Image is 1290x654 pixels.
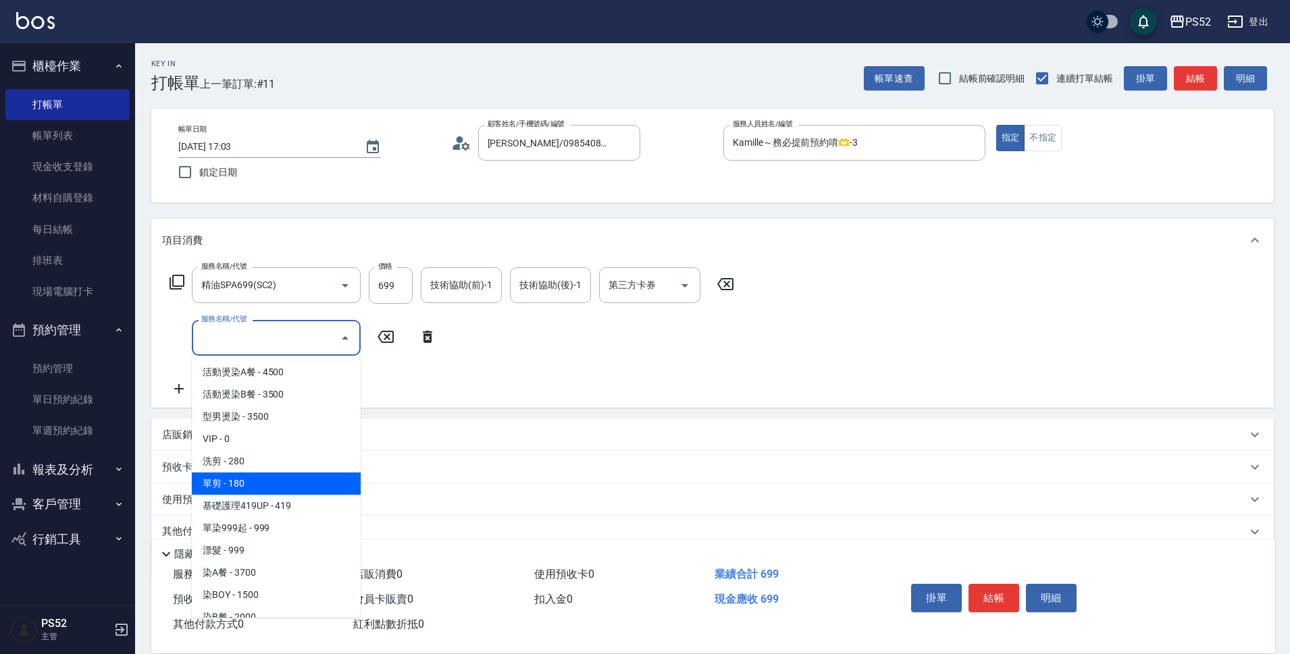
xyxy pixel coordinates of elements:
button: 明細 [1224,66,1267,91]
span: 預收卡販賣 0 [173,593,233,605]
a: 每日結帳 [5,214,130,245]
span: VIP - 0 [192,428,361,450]
span: 上一筆訂單:#11 [200,76,276,92]
span: 活動燙染B餐 - 3500 [192,383,361,406]
a: 打帳單 [5,89,130,120]
button: 結帳 [969,584,1019,612]
span: 型男燙染 - 3500 [192,406,361,428]
a: 排班表 [5,245,130,276]
h5: PS52 [41,617,110,630]
button: Choose date, selected date is 2025-10-05 [357,131,389,163]
img: Person [11,616,38,643]
label: 服務名稱/代號 [201,314,247,324]
span: 染B餐 - 2000 [192,606,361,628]
span: 洗剪 - 280 [192,450,361,472]
button: 掛單 [911,584,962,612]
a: 現場電腦打卡 [5,276,130,307]
span: 服務消費 699 [173,568,234,580]
button: 櫃檯作業 [5,49,130,84]
div: 預收卡販賣 [151,451,1274,483]
span: 紅利點數折抵 0 [353,618,424,630]
p: 項目消費 [162,234,203,248]
div: 項目消費 [151,219,1274,262]
p: 隱藏業績明細 [174,547,235,562]
span: 鎖定日期 [199,165,237,180]
label: 服務人員姓名/編號 [733,119,792,129]
h2: Key In [151,59,200,68]
button: 帳單速查 [864,66,925,91]
span: 使用預收卡 0 [534,568,594,580]
label: 服務名稱/代號 [201,261,247,271]
span: 漂髮 - 999 [192,539,361,562]
span: 店販消費 0 [353,568,403,580]
input: YYYY/MM/DD hh:mm [178,136,351,158]
h3: 打帳單 [151,74,200,92]
span: 染A餐 - 3700 [192,562,361,584]
div: PS52 [1185,13,1211,30]
a: 預約管理 [5,353,130,384]
button: 掛單 [1124,66,1167,91]
a: 帳單列表 [5,120,130,151]
a: 材料自購登錄 [5,182,130,213]
button: save [1130,8,1157,35]
p: 使用預收卡 [162,493,213,507]
label: 顧客姓名/手機號碼/編號 [488,119,565,129]
button: 報表及分析 [5,452,130,487]
button: 明細 [1026,584,1077,612]
span: 扣入金 0 [534,593,573,605]
label: 價格 [378,261,392,271]
div: 店販銷售 [151,418,1274,451]
button: 行銷工具 [5,522,130,557]
button: Open [334,275,356,296]
button: 預約管理 [5,312,130,348]
button: 不指定 [1024,125,1062,151]
button: 結帳 [1174,66,1217,91]
div: 其他付款方式入金可用餘額: 0 [151,516,1274,548]
p: 預收卡販賣 [162,460,213,474]
span: 單染999起 - 999 [192,517,361,539]
span: 結帳前確認明細 [959,72,1025,86]
span: 其他付款方式 0 [173,618,244,630]
img: Logo [16,12,55,29]
span: 業績合計 699 [715,568,779,580]
span: 現金應收 699 [715,593,779,605]
span: 連續打單結帳 [1056,72,1113,86]
button: PS52 [1164,8,1216,36]
a: 單週預約紀錄 [5,415,130,446]
button: 登出 [1222,9,1274,34]
a: 單日預約紀錄 [5,384,130,415]
button: 指定 [996,125,1025,151]
label: 帳單日期 [178,124,207,134]
button: Open [674,275,696,296]
span: 活動燙染A餐 - 4500 [192,361,361,383]
p: 主管 [41,630,110,643]
a: 現金收支登錄 [5,151,130,182]
span: 會員卡販賣 0 [353,593,413,605]
button: 客戶管理 [5,487,130,522]
p: 店販銷售 [162,428,203,442]
div: 使用預收卡 [151,483,1274,516]
button: Close [334,327,356,349]
span: 基礎護理419UP - 419 [192,495,361,517]
span: 染BOY - 1500 [192,584,361,606]
p: 其他付款方式 [162,524,286,539]
span: 單剪 - 180 [192,472,361,495]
